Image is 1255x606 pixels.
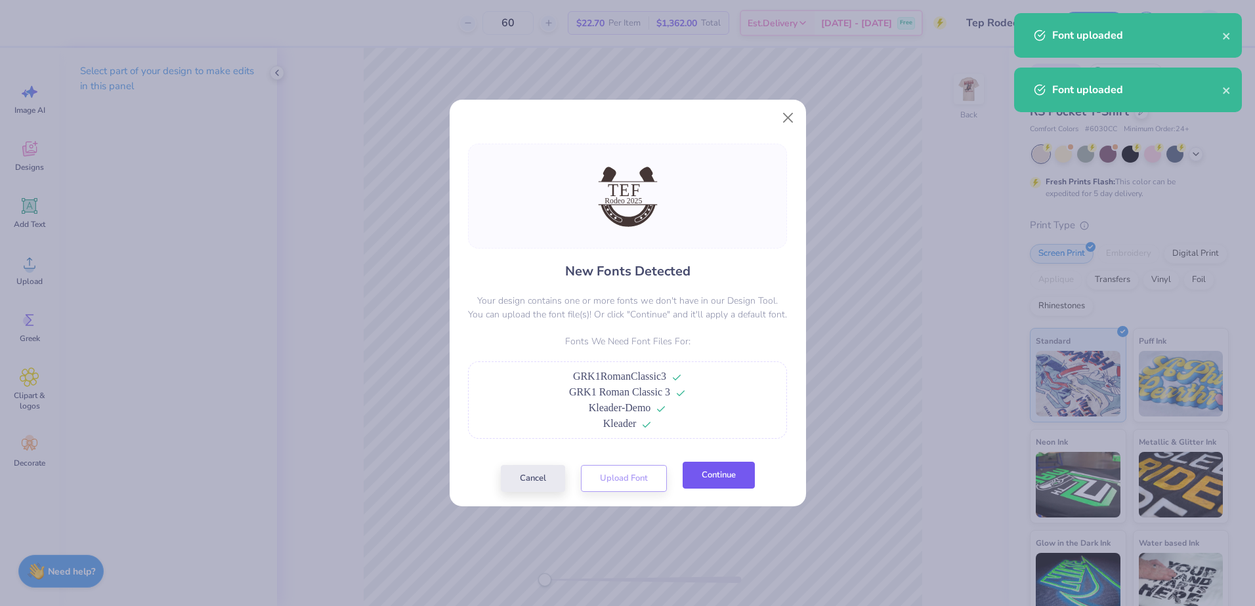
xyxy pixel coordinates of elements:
[1222,28,1231,43] button: close
[468,294,787,321] p: Your design contains one or more fonts we don't have in our Design Tool. You can upload the font ...
[565,262,691,281] h4: New Fonts Detected
[569,386,670,397] span: GRK1 Roman Classic 3
[683,462,755,489] button: Continue
[468,334,787,348] p: Fonts We Need Font Files For:
[1222,82,1231,98] button: close
[603,418,637,429] span: Kleader
[1052,28,1222,43] div: Font uploaded
[775,105,800,130] button: Close
[589,402,651,413] span: Kleader-Demo
[573,371,666,382] span: GRK1RomanClassic3
[501,465,565,492] button: Cancel
[1052,82,1222,98] div: Font uploaded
